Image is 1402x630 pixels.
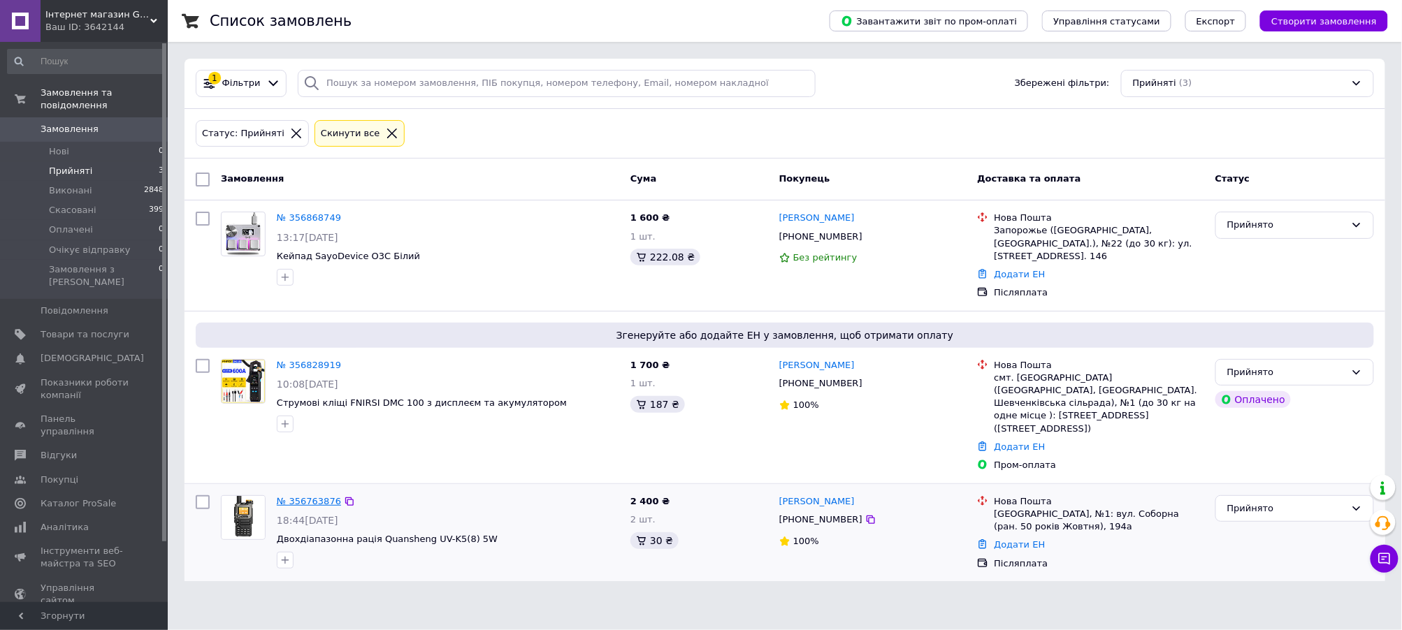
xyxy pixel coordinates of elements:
span: Виконані [49,184,92,197]
span: Cума [630,173,656,184]
span: Створити замовлення [1271,16,1377,27]
div: [GEOGRAPHIC_DATA], №1: вул. Соборна (ран. 50 років Жовтня), 194а [994,508,1204,533]
a: Фото товару [221,212,266,256]
a: Створити замовлення [1246,15,1388,26]
span: Замовлення з [PERSON_NAME] [49,263,159,288]
div: Післяплата [994,286,1204,299]
span: Показники роботи компанії [41,376,129,402]
input: Пошук за номером замовлення, ПІБ покупця, номером телефону, Email, номером накладної [298,70,815,97]
div: [PHONE_NUMBER] [776,228,865,246]
div: Оплачено [1215,391,1291,408]
span: 10:08[DATE] [277,379,338,390]
div: Прийнято [1227,218,1345,233]
div: [PHONE_NUMBER] [776,511,865,529]
div: Нова Пошта [994,212,1204,224]
div: Післяплата [994,557,1204,570]
a: [PERSON_NAME] [779,495,855,508]
span: 3 [159,165,164,177]
span: Товари та послуги [41,328,129,341]
h1: Список замовлень [210,13,352,29]
span: Покупець [779,173,830,184]
button: Чат з покупцем [1371,545,1399,573]
span: Замовлення [41,123,99,135]
a: Струмові кліщі FNIRSI DMC 100 з дисплеєм та акумулятором [277,397,567,408]
span: Експорт [1197,16,1236,27]
div: Нова Пошта [994,359,1204,372]
button: Експорт [1185,10,1247,31]
span: 2 400 ₴ [630,496,670,506]
span: Замовлення [221,173,284,184]
span: 100% [793,400,819,410]
div: Статус: Прийняті [199,126,287,141]
span: 399 [149,204,164,217]
span: Без рейтингу [793,252,858,263]
div: Cкинути все [318,126,383,141]
span: Статус [1215,173,1250,184]
div: 187 ₴ [630,396,685,413]
input: Пошук [7,49,165,74]
span: Повідомлення [41,305,108,317]
span: 100% [793,536,819,546]
a: Додати ЕН [994,539,1045,550]
a: № 356828919 [277,360,341,370]
a: Фото товару [221,495,266,540]
span: Завантажити звіт по пром-оплаті [841,15,1017,27]
span: Фільтри [222,77,261,90]
a: Фото товару [221,359,266,404]
span: Прийняті [49,165,92,177]
span: Замовлення та повідомлення [41,87,168,112]
a: № 356763876 [277,496,341,506]
span: Аналітика [41,521,89,534]
div: [PHONE_NUMBER] [776,374,865,393]
span: 1 700 ₴ [630,360,670,370]
span: 0 [159,145,164,158]
span: 0 [159,244,164,256]
span: Інструменти веб-майстра та SEO [41,545,129,570]
span: Згенеруйте або додайте ЕН у замовлення, щоб отримати оплату [201,328,1368,342]
span: Панель управління [41,413,129,438]
div: Прийнято [1227,501,1345,516]
span: Скасовані [49,204,96,217]
span: Прийняті [1133,77,1176,90]
button: Створити замовлення [1260,10,1388,31]
a: № 356868749 [277,212,341,223]
span: Нові [49,145,69,158]
div: Запорожье ([GEOGRAPHIC_DATA], [GEOGRAPHIC_DATA].), №22 (до 30 кг): ул. [STREET_ADDRESS]. 146 [994,224,1204,263]
div: Прийнято [1227,365,1345,380]
span: Каталог ProSale [41,497,116,510]
a: Кейпад SayoDevice O3C Білий [277,251,420,261]
button: Управління статусами [1042,10,1171,31]
div: Пром-оплата [994,459,1204,471]
span: Збережені фільтри: [1015,77,1110,90]
div: 222.08 ₴ [630,249,700,265]
span: 2 шт. [630,514,656,525]
span: Управління сайтом [41,582,129,607]
span: Доставка та оплата [977,173,1081,184]
span: 1 600 ₴ [630,212,670,223]
span: Покупці [41,474,78,486]
span: Очікує відправку [49,244,131,256]
div: 30 ₴ [630,532,679,549]
span: 0 [159,263,164,288]
a: Додати ЕН [994,269,1045,279]
a: Двохдіапазонна рація Quansheng UV-K5(8) 5W [277,534,498,544]
span: [DEMOGRAPHIC_DATA] [41,352,144,365]
span: (3) [1179,78,1192,88]
span: 1 шт. [630,231,656,242]
span: 18:44[DATE] [277,515,338,526]
span: Інтернет магазин Goverla Store [45,8,150,21]
div: Ваш ID: 3642144 [45,21,168,34]
div: 1 [208,72,221,85]
span: Відгуки [41,449,77,462]
a: [PERSON_NAME] [779,212,855,225]
span: 13:17[DATE] [277,232,338,243]
span: Оплачені [49,224,93,236]
a: Додати ЕН [994,441,1045,452]
img: Фото товару [222,360,265,403]
img: Фото товару [226,212,261,256]
div: Нова Пошта [994,495,1204,508]
span: Управління статусами [1053,16,1160,27]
